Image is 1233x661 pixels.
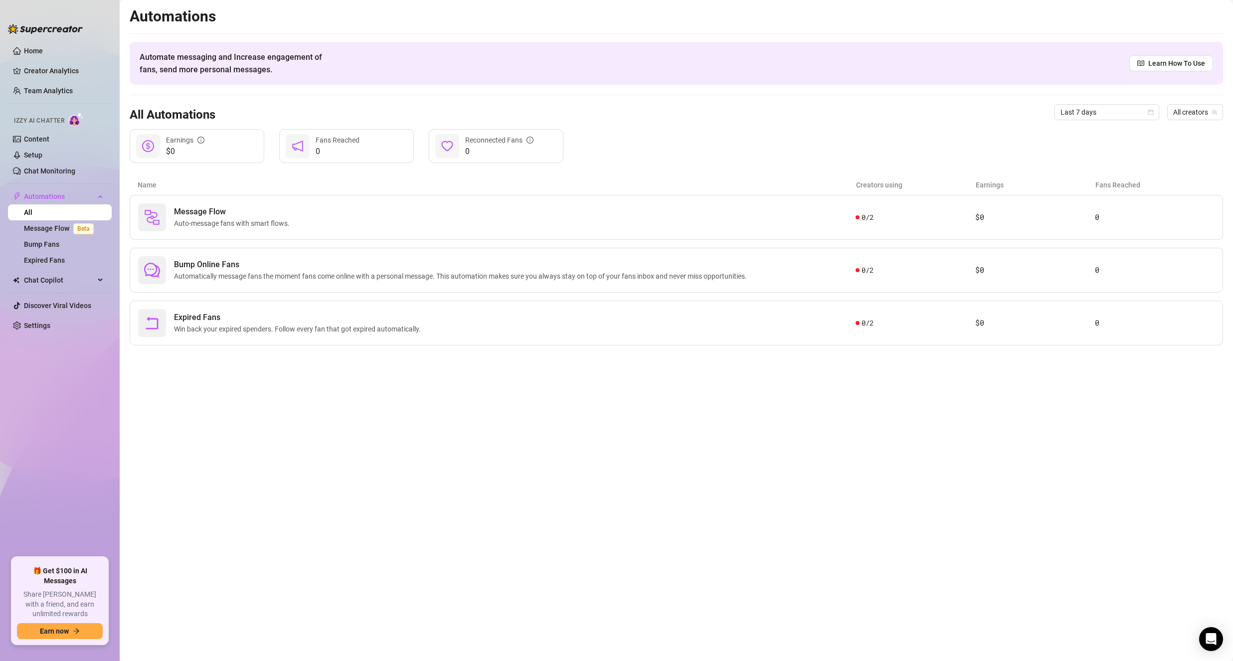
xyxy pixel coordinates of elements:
[73,628,80,635] span: arrow-right
[465,146,533,158] span: 0
[1095,211,1215,223] article: 0
[24,151,42,159] a: Setup
[1095,264,1215,276] article: 0
[13,277,19,284] img: Chat Copilot
[1148,58,1205,69] span: Learn How To Use
[1173,105,1217,120] span: All creators
[24,256,65,264] a: Expired Fans
[1212,109,1218,115] span: team
[24,322,50,330] a: Settings
[130,107,215,123] h3: All Automations
[144,315,160,331] span: rollback
[197,137,204,144] span: info-circle
[441,140,453,152] span: heart
[68,112,84,127] img: AI Chatter
[174,312,425,324] span: Expired Fans
[140,51,332,76] span: Automate messaging and Increase engagement of fans, send more personal messages.
[24,302,91,310] a: Discover Viral Videos
[862,265,873,276] span: 0 / 2
[1148,109,1154,115] span: calendar
[40,627,69,635] span: Earn now
[856,179,976,190] article: Creators using
[14,116,64,126] span: Izzy AI Chatter
[1095,179,1215,190] article: Fans Reached
[1095,317,1215,329] article: 0
[17,623,103,639] button: Earn nowarrow-right
[24,240,59,248] a: Bump Fans
[24,208,32,216] a: All
[24,272,95,288] span: Chat Copilot
[138,179,856,190] article: Name
[862,318,873,329] span: 0 / 2
[17,590,103,619] span: Share [PERSON_NAME] with a friend, and earn unlimited rewards
[13,192,21,200] span: thunderbolt
[174,218,294,229] span: Auto-message fans with smart flows.
[24,87,73,95] a: Team Analytics
[1137,60,1144,67] span: read
[144,209,160,225] img: svg%3e
[166,135,204,146] div: Earnings
[976,179,1095,190] article: Earnings
[8,24,83,34] img: logo-BBDzfeDw.svg
[144,262,160,278] span: comment
[24,188,95,204] span: Automations
[174,206,294,218] span: Message Flow
[166,146,204,158] span: $0
[975,317,1095,329] article: $0
[24,47,43,55] a: Home
[316,136,359,144] span: Fans Reached
[862,212,873,223] span: 0 / 2
[24,63,104,79] a: Creator Analytics
[465,135,533,146] div: Reconnected Fans
[1199,627,1223,651] div: Open Intercom Messenger
[174,324,425,334] span: Win back your expired spenders. Follow every fan that got expired automatically.
[142,140,154,152] span: dollar
[24,224,98,232] a: Message FlowBeta
[17,566,103,586] span: 🎁 Get $100 in AI Messages
[527,137,533,144] span: info-circle
[316,146,359,158] span: 0
[1129,55,1213,71] a: Learn How To Use
[292,140,304,152] span: notification
[975,264,1095,276] article: $0
[975,211,1095,223] article: $0
[174,259,751,271] span: Bump Online Fans
[130,7,1223,26] h2: Automations
[24,167,75,175] a: Chat Monitoring
[73,223,94,234] span: Beta
[24,135,49,143] a: Content
[174,271,751,282] span: Automatically message fans the moment fans come online with a personal message. This automation m...
[1060,105,1153,120] span: Last 7 days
